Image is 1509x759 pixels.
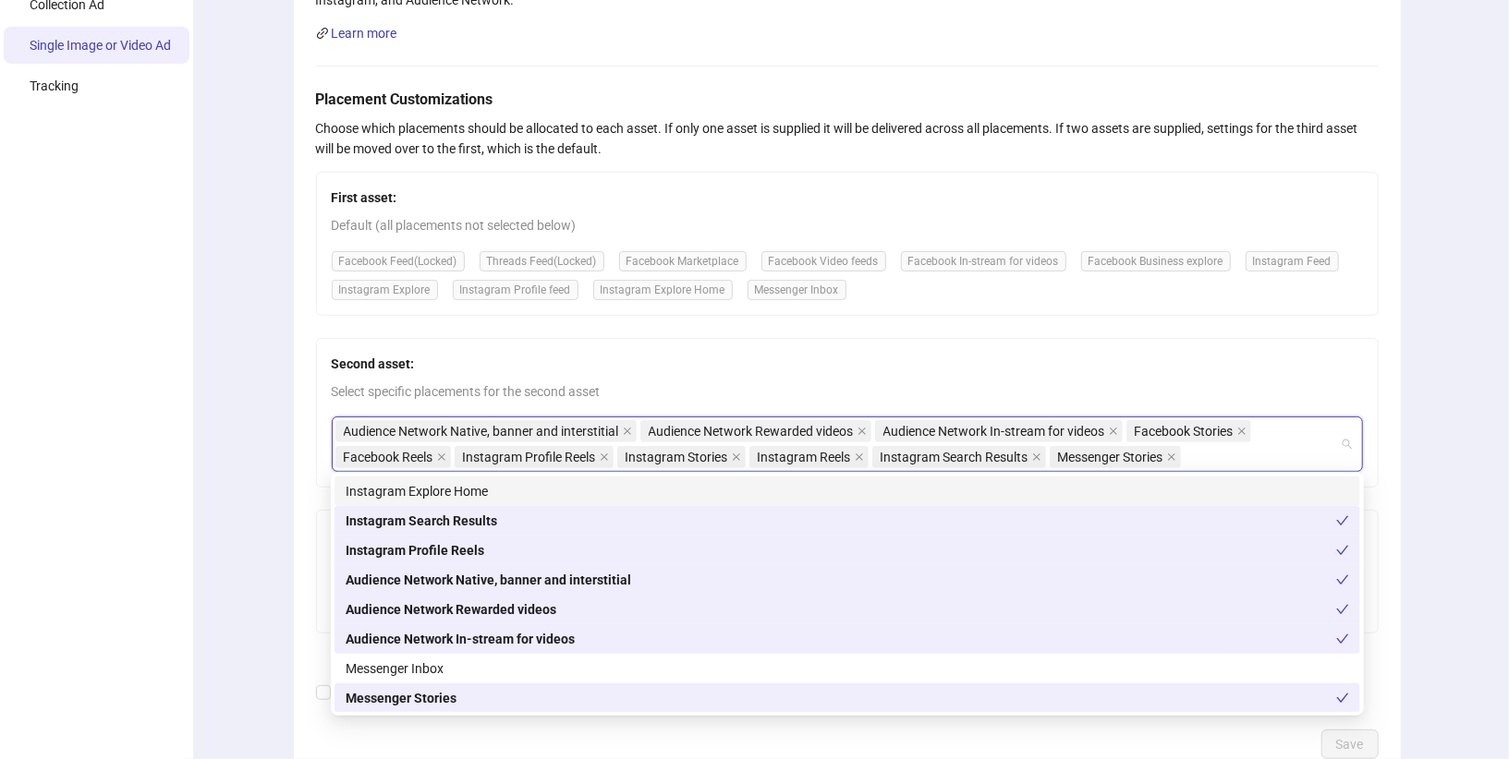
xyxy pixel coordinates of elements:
[335,683,1360,713] div: Messenger Stories
[332,280,438,300] span: Instagram Explore
[901,251,1066,271] span: Facebook In-stream for videos
[761,251,886,271] span: Facebook Video feeds
[1109,427,1118,436] span: close
[332,215,1363,235] span: Default (all placements not selected below)
[626,447,728,467] span: Instagram Stories
[346,658,1349,679] div: Messenger Inbox
[335,654,1360,683] div: Messenger Inbox
[875,420,1123,442] span: Audience Network In-stream for videos
[748,280,846,300] span: Messenger Inbox
[346,540,1336,560] div: Instagram Profile Reels
[335,624,1360,654] div: Audience Network In-stream for videos
[1126,420,1251,442] span: Facebook Stories
[335,565,1360,595] div: Audience Network Native, banner and interstitial
[1336,544,1349,557] span: check
[346,629,1336,649] div: Audience Network In-stream for videos
[758,447,851,467] span: Instagram Reels
[1336,632,1349,645] span: check
[1167,452,1176,462] span: close
[316,89,1379,111] h5: Placement Customizations
[732,452,741,462] span: close
[593,280,733,300] span: Instagram Explore Home
[335,446,451,468] span: Facebook Reels
[332,381,1363,402] span: Select specific placements for the second asset
[1246,251,1339,271] span: Instagram Feed
[872,446,1046,468] span: Instagram Search Results
[623,427,632,436] span: close
[617,446,746,468] span: Instagram Stories
[480,251,604,271] span: Threads Feed (Locked)
[332,190,397,205] strong: First asset:
[1336,603,1349,616] span: check
[332,356,415,371] strong: Second asset:
[332,26,397,41] a: Learn more
[346,570,1336,590] div: Audience Network Native, banner and interstitial
[346,481,1349,501] div: Instagram Explore Home
[619,251,747,271] span: Facebook Marketplace
[335,476,1360,506] div: Instagram Explore Home
[455,446,614,468] span: Instagram Profile Reels
[640,420,871,442] span: Audience Network Rewarded videos
[335,595,1360,624] div: Audience Network Rewarded videos
[30,38,171,53] span: Single Image or Video Ad
[437,452,446,462] span: close
[344,421,619,441] span: Audience Network Native, banner and interstitial
[855,452,864,462] span: close
[858,427,867,436] span: close
[1135,421,1234,441] span: Facebook Stories
[346,511,1336,531] div: Instagram Search Results
[1032,452,1041,462] span: close
[332,251,465,271] span: Facebook Feed (Locked)
[346,599,1336,620] div: Audience Network Rewarded videos
[883,421,1105,441] span: Audience Network In-stream for videos
[1058,447,1163,467] span: Messenger Stories
[335,536,1360,565] div: Instagram Profile Reels
[30,78,79,93] span: Tracking
[344,447,433,467] span: Facebook Reels
[1336,573,1349,586] span: check
[881,447,1028,467] span: Instagram Search Results
[649,421,854,441] span: Audience Network Rewarded videos
[1050,446,1181,468] span: Messenger Stories
[749,446,869,468] span: Instagram Reels
[316,118,1379,159] div: Choose which placements should be allocated to each asset. If only one asset is supplied it will ...
[1321,729,1379,759] button: Save
[335,506,1360,536] div: Instagram Search Results
[346,688,1336,708] div: Messenger Stories
[600,452,609,462] span: close
[1081,251,1231,271] span: Facebook Business explore
[463,447,596,467] span: Instagram Profile Reels
[453,280,578,300] span: Instagram Profile feed
[1336,514,1349,527] span: check
[316,27,329,40] span: link
[1237,427,1247,436] span: close
[1336,692,1349,705] span: check
[335,420,637,442] span: Audience Network Native, banner and interstitial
